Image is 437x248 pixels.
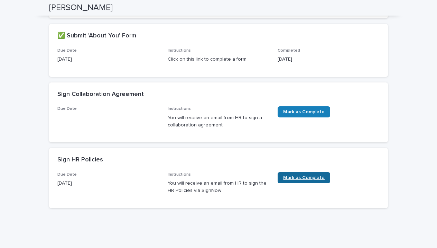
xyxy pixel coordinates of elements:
[57,32,136,40] h2: ✅ Submit 'About You' Form
[283,109,325,114] span: Mark as Complete
[57,172,77,177] span: Due Date
[168,114,270,129] p: You will receive an email from HR to sign a collaboration agreement
[278,48,300,53] span: Completed
[168,48,191,53] span: Instructions
[57,48,77,53] span: Due Date
[57,91,144,98] h2: Sign Collaboration Agreement
[57,180,159,187] p: [DATE]
[278,172,330,183] a: Mark as Complete
[57,114,159,122] p: -
[57,156,103,164] h2: Sign HR Policies
[278,56,380,63] p: [DATE]
[283,175,325,180] span: Mark as Complete
[278,106,330,117] a: Mark as Complete
[57,56,159,63] p: [DATE]
[168,56,270,63] p: Click on this link to complete a form
[57,107,77,111] span: Due Date
[168,180,270,194] p: You will receive an email from HR to sign the HR Policies via SignNow
[49,3,113,13] h2: [PERSON_NAME]
[168,107,191,111] span: Instructions
[168,172,191,177] span: Instructions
